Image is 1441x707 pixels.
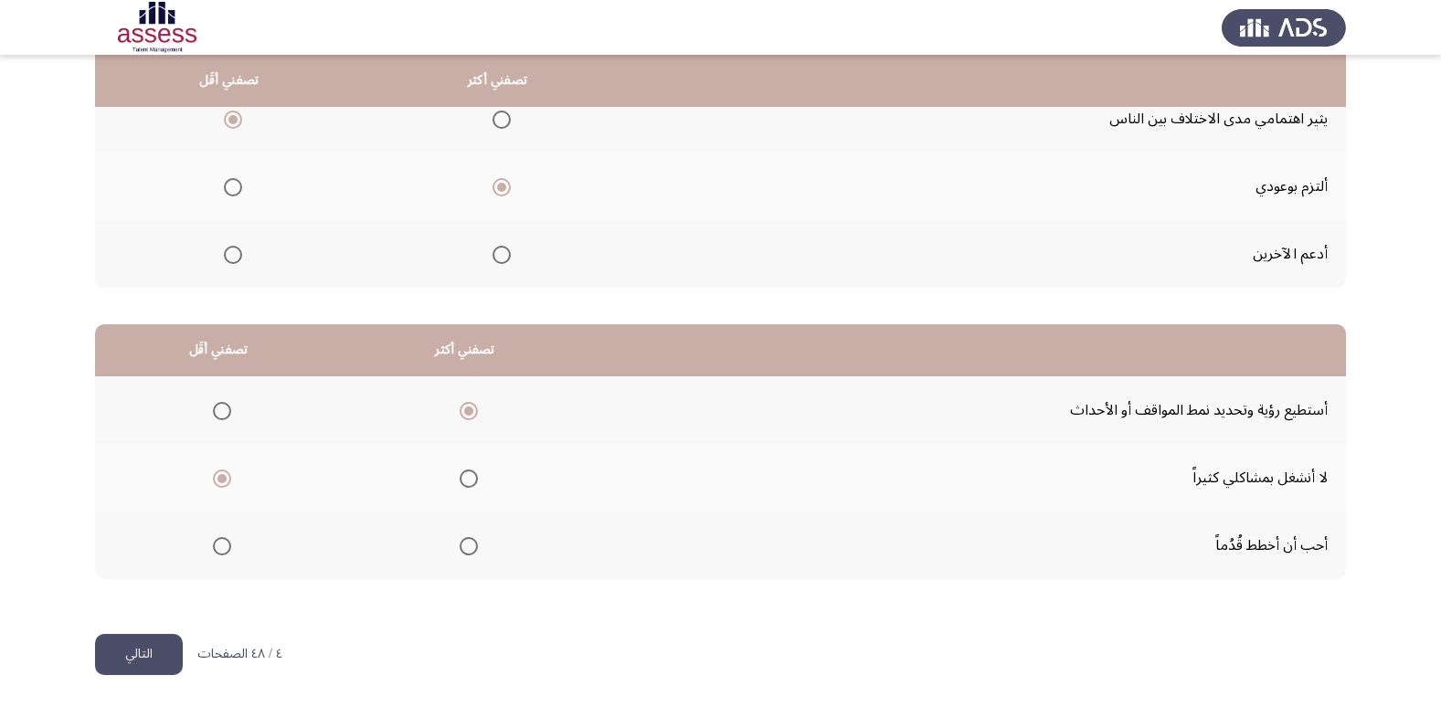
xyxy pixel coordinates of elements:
th: تصفني أكثر [342,324,588,376]
td: لا أنشغل بمشاكلي كثيراً [588,444,1346,512]
mat-radio-group: Select an option [217,103,242,134]
th: تصفني أكثر [364,55,632,107]
mat-radio-group: Select an option [206,530,231,561]
mat-radio-group: Select an option [452,462,478,493]
td: ألتزم بوعودي [632,153,1346,220]
mat-radio-group: Select an option [217,171,242,202]
p: ٤ / ٤٨ الصفحات [197,647,282,662]
img: Assess Talent Management logo [1222,2,1346,53]
mat-radio-group: Select an option [206,462,231,493]
td: أدعم الآخرين [632,220,1346,288]
button: load next page [95,634,183,675]
td: يثير اهتمامي مدى الاختلاف بين الناس [632,85,1346,153]
img: Assessment logo of OCM R1 ASSESS [95,2,219,53]
th: تصفني أقَل [95,55,364,107]
th: تصفني أقَل [95,324,342,376]
mat-radio-group: Select an option [206,395,231,426]
mat-radio-group: Select an option [452,530,478,561]
mat-radio-group: Select an option [452,395,478,426]
mat-radio-group: Select an option [217,238,242,269]
td: أستطيع رؤية وتحديد نمط المواقف أو الأحداث [588,376,1346,444]
mat-radio-group: Select an option [485,238,511,269]
mat-radio-group: Select an option [485,103,511,134]
td: أحب أن أخطط قُدُماً [588,512,1346,579]
mat-radio-group: Select an option [485,171,511,202]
